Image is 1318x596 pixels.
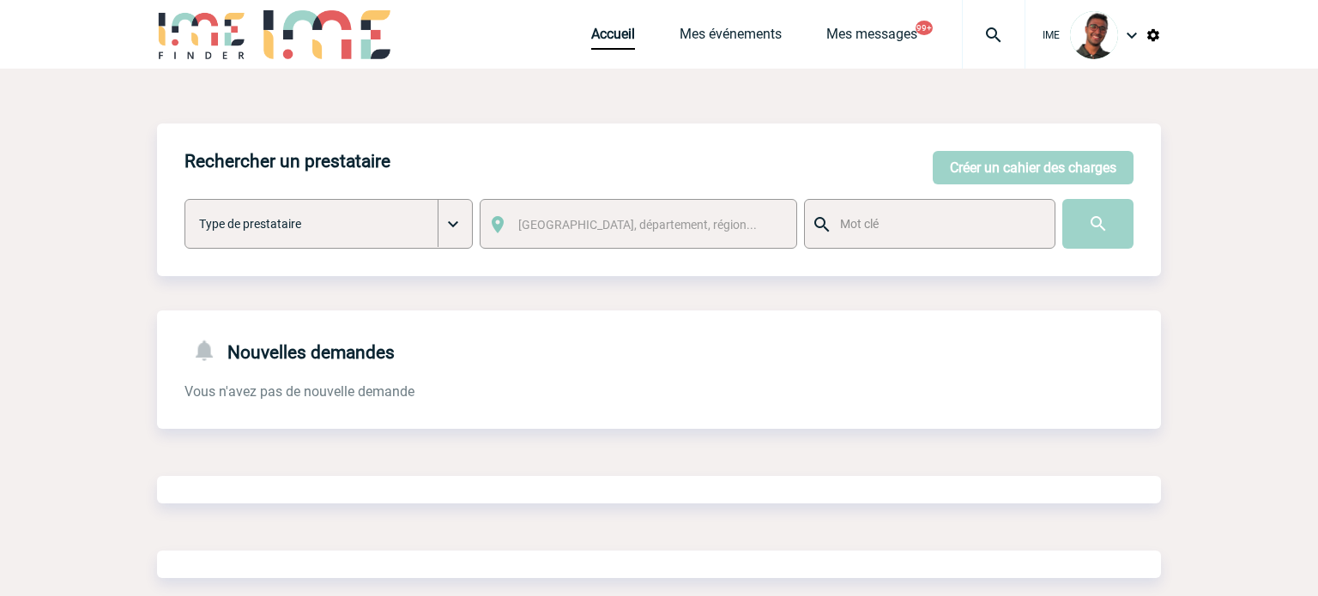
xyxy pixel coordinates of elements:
a: Mes événements [680,26,782,50]
input: Mot clé [836,213,1039,235]
a: Mes messages [826,26,917,50]
h4: Rechercher un prestataire [184,151,390,172]
img: 124970-0.jpg [1070,11,1118,59]
img: IME-Finder [157,10,246,59]
span: [GEOGRAPHIC_DATA], département, région... [518,218,757,232]
h4: Nouvelles demandes [184,338,395,363]
span: Vous n'avez pas de nouvelle demande [184,383,414,400]
button: 99+ [916,21,933,35]
input: Submit [1062,199,1134,249]
a: Accueil [591,26,635,50]
img: notifications-24-px-g.png [191,338,227,363]
span: IME [1043,29,1060,41]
